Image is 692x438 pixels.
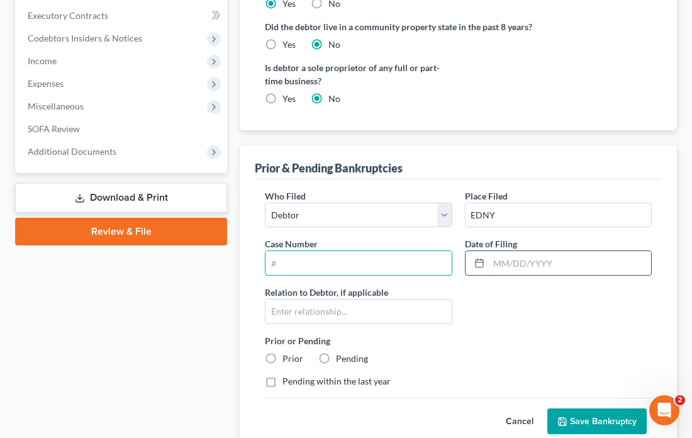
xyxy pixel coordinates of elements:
span: Additional Documents [28,146,116,157]
label: Yes [282,93,296,105]
label: Relation to Debtor, if applicable [265,286,388,299]
span: Who Filed [265,191,306,201]
a: Review & File [15,218,227,245]
a: Download & Print [15,183,227,213]
span: Executory Contracts [28,10,108,21]
span: Place Filed [465,191,508,201]
a: SOFA Review [18,118,227,140]
span: Expenses [28,78,64,89]
label: Pending [336,352,368,365]
label: Yes [282,38,296,51]
label: No [328,93,340,105]
label: Prior [282,352,303,365]
button: Save Bankruptcy [547,408,647,435]
input: Enter place filed... [466,203,651,227]
span: Miscellaneous [28,101,84,111]
span: Codebtors Insiders & Notices [28,33,142,43]
label: Pending within the last year [282,375,391,388]
label: Prior or Pending [265,334,652,347]
iframe: Intercom live chat [649,395,679,425]
span: Income [28,55,57,66]
label: Case Number [265,237,318,250]
span: SOFA Review [28,123,80,134]
label: No [328,38,340,51]
div: Prior & Pending Bankruptcies [255,160,403,176]
span: Date of Filing [465,239,517,249]
button: Cancel [492,409,547,434]
a: Executory Contracts [18,4,227,27]
label: Is debtor a sole proprietor of any full or part-time business? [265,61,452,87]
label: Did the debtor live in a community property state in the past 8 years? [265,20,652,33]
input: MM/DD/YYYY [489,251,651,275]
input: # [265,251,451,275]
span: 2 [675,395,685,405]
input: Enter relationship... [265,300,451,323]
